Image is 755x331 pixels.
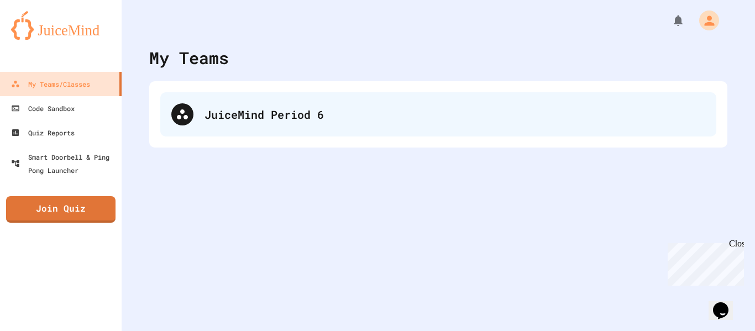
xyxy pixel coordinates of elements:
[709,287,744,320] iframe: chat widget
[11,11,111,40] img: logo-orange.svg
[11,150,117,177] div: Smart Doorbell & Ping Pong Launcher
[663,239,744,286] iframe: chat widget
[11,126,75,139] div: Quiz Reports
[6,196,116,223] a: Join Quiz
[11,77,90,91] div: My Teams/Classes
[160,92,716,136] div: JuiceMind Period 6
[205,106,705,123] div: JuiceMind Period 6
[149,45,229,70] div: My Teams
[688,8,722,33] div: My Account
[11,102,75,115] div: Code Sandbox
[651,11,688,30] div: My Notifications
[4,4,76,70] div: Chat with us now!Close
